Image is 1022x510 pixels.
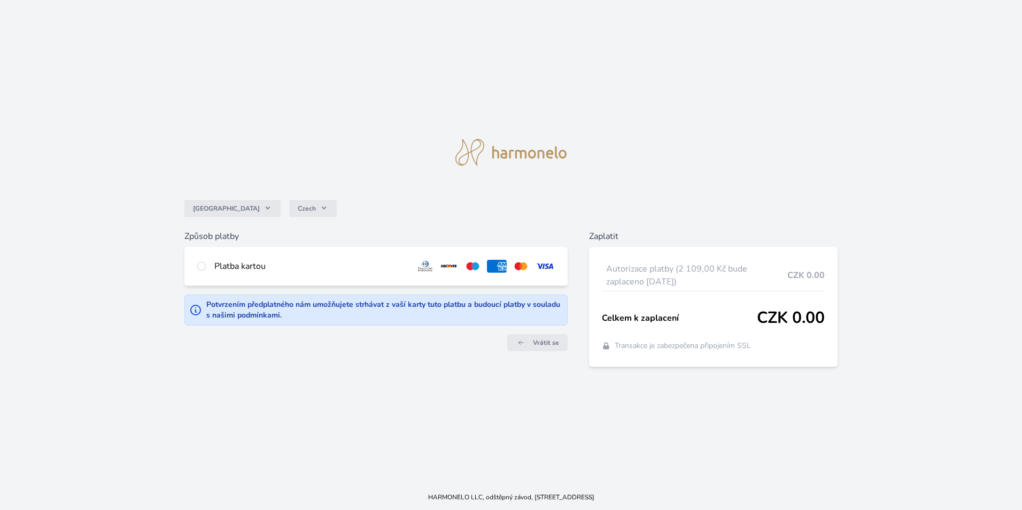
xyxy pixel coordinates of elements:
img: maestro.svg [463,260,483,273]
button: [GEOGRAPHIC_DATA] [184,200,281,217]
span: Transakce je zabezpečena připojením SSL [615,341,751,351]
img: discover.svg [439,260,459,273]
img: visa.svg [535,260,555,273]
button: Czech [289,200,337,217]
span: Vrátit se [533,338,559,347]
a: Vrátit se [507,334,568,351]
span: [GEOGRAPHIC_DATA] [193,204,260,213]
div: Potvrzením předplatného nám umožňujete strhávat z vaší karty tuto platbu a budoucí platby v soula... [206,299,563,321]
div: Platba kartou [214,260,406,273]
span: Autorizace platby (2 109,00 Kč bude zaplaceno [DATE]) [606,262,787,288]
span: Celkem k zaplacení [602,312,757,324]
img: diners.svg [415,260,435,273]
span: CZK 0.00 [787,269,825,282]
img: mc.svg [511,260,531,273]
h6: Zaplatit [589,230,838,243]
img: logo.svg [455,139,567,166]
span: Czech [298,204,316,213]
span: CZK 0.00 [757,308,825,328]
h6: Způsob platby [184,230,568,243]
img: amex.svg [487,260,507,273]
